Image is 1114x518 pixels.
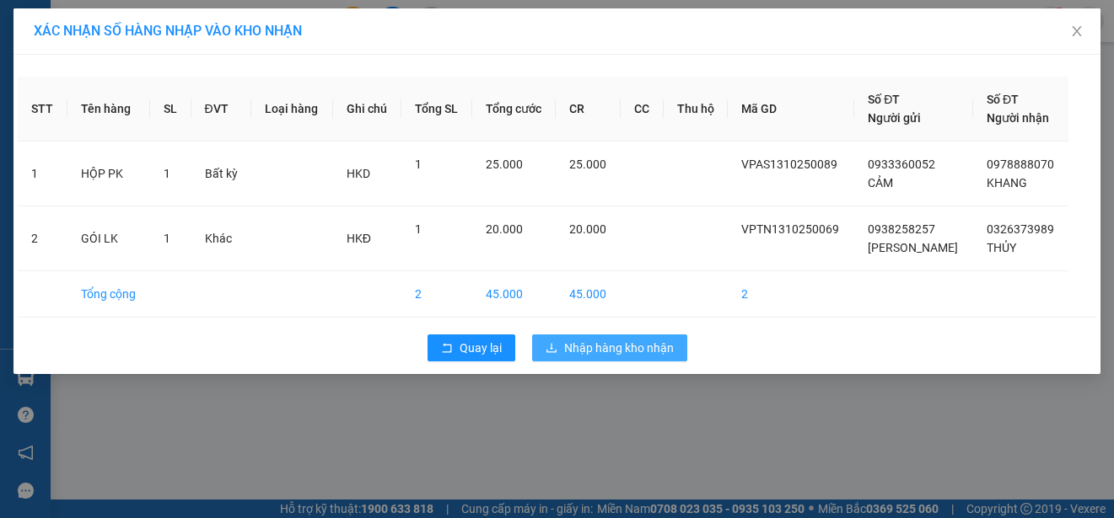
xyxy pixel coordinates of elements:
span: 11:18:03 [DATE] [37,122,103,132]
span: rollback [441,342,453,355]
th: Tổng cước [472,77,556,142]
th: STT [18,77,67,142]
span: Người nhận [987,111,1049,125]
td: HỘP PK [67,142,150,206]
th: Loại hàng [251,77,332,142]
span: 1 [164,232,170,245]
span: 0938258257 [868,222,935,236]
span: 0326373989 [987,222,1054,236]
span: Hotline: 19001152 [133,75,207,85]
button: downloadNhập hàng kho nhận [532,334,687,361]
td: GÓI LK [67,206,150,271]
strong: ĐỒNG PHƯỚC [133,9,231,24]
span: KHANG [987,176,1027,190]
span: In ngày: [5,122,103,132]
td: 45.000 [556,271,621,318]
span: 1 [164,167,170,180]
span: HKĐ [347,232,371,245]
th: CC [621,77,664,142]
span: 01 Võ Văn Truyện, KP.1, Phường 2 [133,51,232,72]
span: ----------------------------------------- [46,91,207,104]
span: Số ĐT [868,93,900,106]
span: Quay lại [460,339,502,357]
span: 0978888070 [987,158,1054,171]
td: 1 [18,142,67,206]
th: CR [556,77,621,142]
td: Bất kỳ [191,142,252,206]
span: 1 [415,158,422,171]
td: 2 [401,271,472,318]
span: VPTN1310250069 [741,222,839,236]
span: VPTB1310250002 [84,107,177,120]
span: Nhập hàng kho nhận [564,339,674,357]
th: Tổng SL [401,77,472,142]
td: 2 [728,271,854,318]
span: close [1070,24,1084,38]
td: 45.000 [472,271,556,318]
td: Khác [191,206,252,271]
th: Thu hộ [664,77,729,142]
span: [PERSON_NAME]: [5,109,176,119]
span: [PERSON_NAME] [868,241,958,254]
span: Người gửi [868,111,921,125]
span: 25.000 [569,158,606,171]
span: 25.000 [486,158,523,171]
th: ĐVT [191,77,252,142]
span: 1 [415,222,422,236]
th: Tên hàng [67,77,150,142]
span: XÁC NHẬN SỐ HÀNG NHẬP VÀO KHO NHẬN [34,23,302,39]
button: Close [1053,8,1101,56]
td: Tổng cộng [67,271,150,318]
span: 20.000 [569,222,606,236]
span: 20.000 [486,222,523,236]
span: VPAS1310250089 [741,158,837,171]
td: 2 [18,206,67,271]
span: 0933360052 [868,158,935,171]
th: Ghi chú [333,77,401,142]
button: rollbackQuay lại [428,334,515,361]
span: HKD [347,167,370,180]
th: Mã GD [728,77,854,142]
th: SL [150,77,191,142]
img: logo [6,10,81,84]
span: Số ĐT [987,93,1019,106]
span: CẢM [868,176,893,190]
span: Bến xe [GEOGRAPHIC_DATA] [133,27,227,48]
span: THỦY [987,241,1016,254]
span: download [546,342,557,355]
